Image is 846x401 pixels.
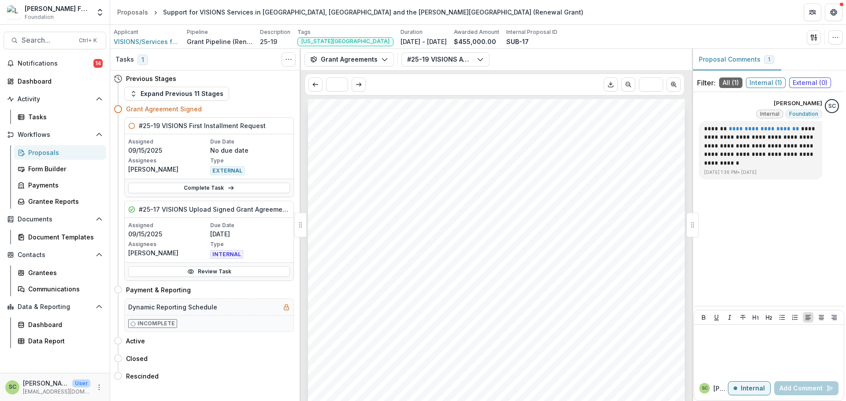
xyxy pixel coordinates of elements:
[124,87,229,101] button: Expand Previous 11 Stages
[768,56,770,63] span: 1
[25,4,90,13] div: [PERSON_NAME] Fund for the Blind
[476,234,499,241] span: 455,000
[23,388,90,396] p: [EMAIL_ADDRESS][DOMAIN_NAME]
[28,164,99,173] div: Form Builder
[210,157,290,165] p: Type
[825,4,842,21] button: Get Help
[137,320,175,327] p: Incomplete
[210,229,290,239] p: [DATE]
[419,184,480,191] span: [STREET_ADDRESS]
[94,382,104,393] button: More
[697,77,716,88] p: Filter:
[508,234,628,241] span: VISIONS / Services for the Blind and Visually
[724,312,735,323] button: Italicize
[308,77,323,92] button: Scroll to previous page
[126,74,176,83] h4: Previous Stages
[7,5,21,19] img: Lavelle Fund for the Blind
[126,285,191,294] h4: Payment & Reporting
[126,104,202,114] h4: Grant Agreement Signed
[419,383,467,389] span: [PERSON_NAME]
[401,52,490,66] button: #25-19 VISIONS Award Letter & Grant Agreement.pdf
[702,386,708,390] div: Sandra Ching
[210,138,290,146] p: Due Date
[128,248,208,258] p: [PERSON_NAME]
[746,77,786,88] span: Internal ( 1 )
[4,128,106,142] button: Open Workflows
[760,111,779,117] span: Internal
[419,209,443,216] span: Dear Ms.
[210,146,290,155] p: No due date
[4,74,106,88] a: Dashboard
[260,37,277,46] p: 25-19
[789,77,831,88] span: External ( 0 )
[139,205,290,214] h5: #25-17 VISIONS Upload Signed Grant Agreements
[14,178,106,192] a: Payments
[530,391,562,397] span: Board Chair
[114,28,138,36] p: Applicant
[698,312,709,323] button: Bold
[128,240,208,248] p: Assignees
[128,138,208,146] p: Assigned
[419,176,565,183] span: VISIONS / Services for the Blind and Visually Impaired
[506,37,529,46] p: SUB-17
[789,111,818,117] span: Foundation
[114,37,180,46] span: VISIONS/Services for the Blind and Visually Impaired
[419,292,443,298] span: and your
[692,49,781,70] button: Proposal Comments
[128,266,290,277] a: Review Task
[4,248,106,262] button: Open Contacts
[22,36,74,44] span: Search...
[419,226,657,232] span: We are delighted to inform you that the [PERSON_NAME] Fund's Board has approved
[445,292,609,298] span: confirmation indicating that funds have begun to be spent
[829,312,839,323] button: Align Right
[419,142,452,149] span: [DATE], 202
[604,77,618,92] button: Download PDF
[419,267,458,274] span: requirements.
[419,283,640,290] span: Please review this material. Upon receipt of the grant agreement, signed by you,
[741,385,765,392] p: Internal
[28,336,99,346] div: Data Report
[18,216,92,223] span: Documents
[126,336,145,346] h4: Active
[444,242,445,249] span: .
[4,32,106,49] button: Search...
[128,146,208,155] p: 09/15/2025
[114,6,587,18] nav: breadcrumb
[28,148,99,157] div: Proposals
[419,192,516,199] span: [US_STATE][GEOGRAPHIC_DATA]
[4,92,106,106] button: Open Activity
[210,166,245,175] span: EXTERNAL
[14,110,106,124] a: Tasks
[713,384,728,393] p: [PERSON_NAME]
[777,312,787,323] button: Bullet List
[18,96,92,103] span: Activity
[419,349,445,356] span: Sincerely,
[627,226,631,232] span: a
[128,157,208,165] p: Assignees
[449,234,471,241] span: grant of
[419,391,493,397] span: Executive Director and CEO
[14,194,106,209] a: Grantee Reports
[18,131,92,139] span: Workflows
[25,13,54,21] span: Foundation
[137,55,148,65] span: 1
[419,300,546,307] span: the first installment in support of your project.
[117,7,148,17] div: Proposals
[128,165,208,174] p: [PERSON_NAME]
[804,4,821,21] button: Partners
[115,56,134,63] h3: Tasks
[728,381,771,395] button: Internal
[419,325,638,331] span: forward to hearing about your accomplishments during the year. It is a pleasure
[419,333,501,340] span: to be among your supporters.
[419,168,481,174] span: Chief Executive Officer
[419,159,429,166] span: Ms.
[419,242,443,249] span: Impaired
[473,234,477,241] span: $
[128,229,208,239] p: 09/15/2025
[14,334,106,348] a: Data Report
[23,379,69,388] p: [PERSON_NAME]
[4,212,106,226] button: Open Documents
[282,52,296,66] button: Toggle View Cancelled Tasks
[506,28,557,36] p: Internal Proposal ID
[401,28,423,36] p: Duration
